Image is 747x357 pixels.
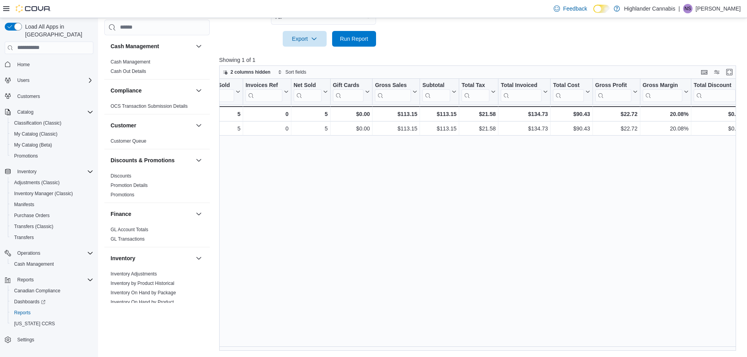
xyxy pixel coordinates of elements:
div: Cash Management [104,57,210,79]
span: Cash Out Details [111,68,146,74]
a: Cash Out Details [111,69,146,74]
a: Promotion Details [111,183,148,188]
span: Reports [14,275,93,285]
span: Catalog [14,107,93,117]
a: Transfers [11,233,37,242]
p: [PERSON_NAME] [696,4,741,13]
img: Cova [16,5,51,13]
button: Inventory [2,166,96,177]
span: Adjustments (Classic) [11,178,93,187]
a: Discounts [111,173,131,179]
a: Classification (Classic) [11,118,65,128]
button: My Catalog (Classic) [8,129,96,140]
span: Customers [17,93,40,100]
a: Dashboards [8,296,96,307]
button: Total Invoiced [501,82,548,101]
span: [US_STATE] CCRS [14,321,55,327]
button: My Catalog (Beta) [8,140,96,150]
div: Total Cost [553,82,583,89]
p: Showing 1 of 1 [219,56,742,64]
p: | [678,4,680,13]
button: Cash Management [194,42,204,51]
div: $90.43 [553,124,590,133]
div: 5 [293,109,327,119]
span: Inventory Manager (Classic) [11,189,93,198]
a: Canadian Compliance [11,286,64,295]
a: GL Transactions [111,236,145,242]
h3: Customer [111,121,136,129]
span: NS [685,4,691,13]
div: Gross Profit [595,82,631,101]
a: Cash Management [11,259,57,269]
a: Adjustments (Classic) [11,178,63,187]
span: Dashboards [14,299,45,305]
span: Reports [17,277,34,283]
div: Subtotal [422,82,450,101]
div: Invoices Sold [194,82,234,101]
div: $134.73 [501,124,548,133]
button: Invoices Ref [245,82,288,101]
button: Run Report [332,31,376,47]
div: $134.73 [501,109,548,119]
div: 20.08% [643,124,689,133]
button: Home [2,59,96,70]
p: Highlander Cannabis [624,4,675,13]
span: Reports [14,310,31,316]
button: Total Discount [694,82,742,101]
span: My Catalog (Beta) [11,140,93,150]
span: OCS Transaction Submission Details [111,103,188,109]
button: Discounts & Promotions [111,156,193,164]
span: 2 columns hidden [231,69,271,75]
a: Inventory Adjustments [111,271,157,277]
button: Finance [194,209,204,219]
h3: Cash Management [111,42,159,50]
button: Catalog [2,107,96,118]
span: Canadian Compliance [14,288,60,294]
div: Gross Profit [595,82,631,89]
span: Transfers (Classic) [11,222,93,231]
button: Total Cost [553,82,590,101]
a: Customers [14,92,43,101]
div: Compliance [104,101,210,114]
button: Settings [2,334,96,345]
span: Adjustments (Classic) [14,179,60,186]
div: Gift Cards [333,82,364,89]
span: Reports [11,308,93,317]
button: Canadian Compliance [8,285,96,296]
a: Cash Management [111,59,150,65]
button: Promotions [8,150,96,161]
span: Inventory by Product Historical [111,280,174,286]
button: Reports [2,274,96,285]
div: $0.00 [694,109,742,119]
button: 2 columns hidden [220,67,274,77]
button: Inventory [194,254,204,263]
button: Catalog [14,107,36,117]
h3: Inventory [111,254,135,262]
button: Customer [111,121,193,129]
button: Users [2,75,96,86]
div: Navneet Singh [683,4,692,13]
a: GL Account Totals [111,227,148,232]
div: Invoices Ref [245,82,282,89]
button: Compliance [194,86,204,95]
button: Sort fields [274,67,309,77]
div: Gross Margin [642,82,682,89]
button: Cash Management [8,259,96,270]
span: My Catalog (Classic) [14,131,58,137]
div: Net Sold [293,82,321,101]
a: My Catalog (Beta) [11,140,55,150]
div: Total Invoiced [501,82,542,89]
div: $113.15 [422,109,456,119]
a: Inventory On Hand by Product [111,299,174,305]
div: $21.58 [462,109,496,119]
span: Washington CCRS [11,319,93,328]
button: Operations [14,248,44,258]
div: $113.15 [375,109,417,119]
span: Load All Apps in [GEOGRAPHIC_DATA] [22,23,93,38]
div: $90.43 [553,109,590,119]
span: Settings [17,337,34,343]
span: Manifests [14,201,34,208]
